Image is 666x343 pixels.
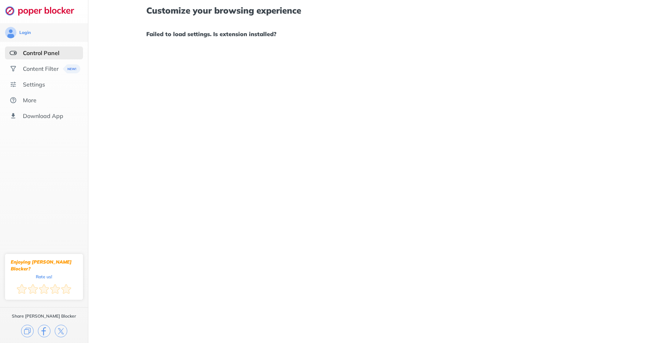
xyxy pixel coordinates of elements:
div: Login [19,30,31,35]
h1: Customize your browsing experience [146,6,608,15]
img: facebook.svg [38,325,50,337]
div: More [23,97,36,104]
div: Share [PERSON_NAME] Blocker [12,313,76,319]
div: Settings [23,81,45,88]
div: Download App [23,112,63,119]
img: menuBanner.svg [62,64,79,73]
img: settings.svg [10,81,17,88]
div: Control Panel [23,49,59,57]
img: download-app.svg [10,112,17,119]
img: social.svg [10,65,17,72]
img: features-selected.svg [10,49,17,57]
img: about.svg [10,97,17,104]
img: logo-webpage.svg [5,6,82,16]
img: x.svg [55,325,67,337]
div: Enjoying [PERSON_NAME] Blocker? [11,259,77,272]
img: copy.svg [21,325,34,337]
img: avatar.svg [5,27,16,38]
div: Content Filter [23,65,59,72]
div: Rate us! [36,275,52,278]
h1: Failed to load settings. Is extension installed? [146,29,608,39]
